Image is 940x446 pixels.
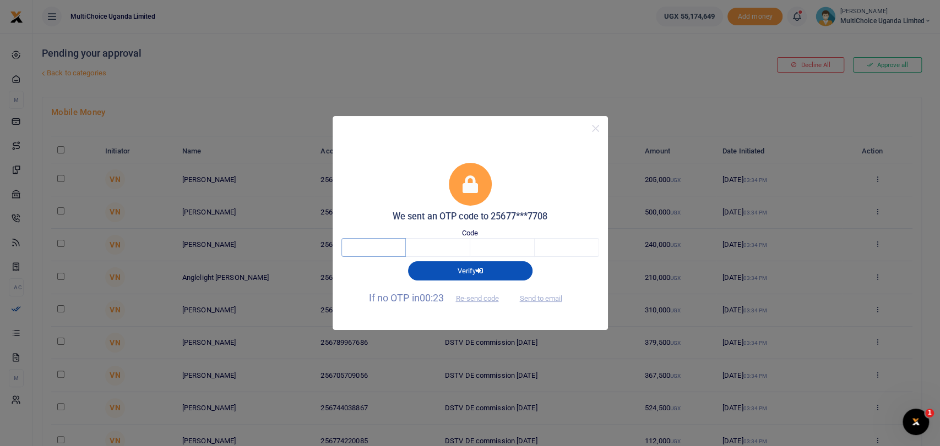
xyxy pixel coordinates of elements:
span: 1 [925,409,934,417]
button: Verify [408,261,533,280]
button: Close [588,120,604,136]
span: 00:23 [420,292,444,304]
iframe: Intercom live chat [903,409,929,435]
span: If no OTP in [369,292,508,304]
label: Code [462,228,478,239]
h5: We sent an OTP code to 25677***7708 [341,211,599,222]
